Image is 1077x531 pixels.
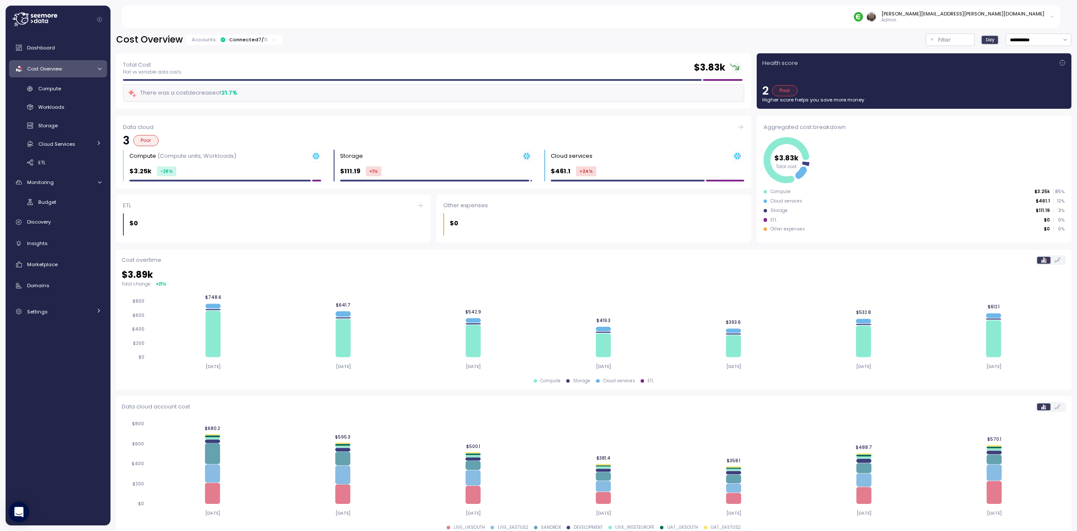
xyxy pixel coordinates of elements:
p: $0 [450,218,458,228]
div: -26 % [157,166,176,176]
div: DEVELOPMENT [574,525,603,531]
span: Insights [27,240,48,247]
div: Storage [573,378,590,384]
div: 21 % [158,281,166,287]
img: 689adfd76a9d17b9213495f1.PNG [854,12,863,21]
div: Compute [770,189,791,195]
div: SANDBOX [541,525,561,531]
div: [PERSON_NAME][EMAIL_ADDRESS][PERSON_NAME][DOMAIN_NAME] [881,10,1044,17]
div: LIVE_EASTUS2 [498,525,528,531]
div: LIVE_UKSOUTH [454,525,485,531]
tspan: $419.3 [596,318,611,323]
p: 2 [762,85,769,96]
tspan: [DATE] [336,364,351,369]
tspan: $393.6 [726,319,741,325]
tspan: $570.1 [987,436,1001,442]
tspan: $680.2 [205,426,220,431]
tspan: $381.4 [596,455,611,461]
p: $3.25k [1034,189,1050,195]
tspan: [DATE] [205,510,220,516]
h2: Cost Overview [116,34,183,46]
div: LIVE_WESTEUROPE [615,525,654,531]
tspan: $358.1 [727,458,740,463]
a: ETL$0 [116,194,431,243]
tspan: [DATE] [466,510,481,516]
p: Accounts: [192,36,217,43]
div: +1 % [366,166,381,176]
tspan: [DATE] [856,510,871,516]
div: There was a cost decrease of [128,88,237,98]
span: ETL [38,159,46,166]
tspan: [DATE] [986,364,1001,369]
div: Data cloud [123,123,744,132]
tspan: [DATE] [987,510,1002,516]
tspan: $595.3 [335,434,350,439]
p: Admin [881,17,1044,23]
p: 85 % [1054,189,1064,195]
span: Cloud Services [38,141,75,147]
tspan: [DATE] [726,364,741,369]
p: $3.25k [129,166,151,176]
a: Discovery [9,214,107,231]
p: Higher score helps you save more money [762,96,1066,103]
div: Open Intercom Messenger [9,502,29,522]
tspan: $542.9 [465,309,481,315]
div: Cloud services [603,378,635,384]
tspan: [DATE] [726,510,741,516]
p: Health score [762,59,798,68]
a: Monitoring [9,174,107,191]
p: 0 % [1054,226,1064,232]
a: Budget [9,195,107,209]
div: ETL [647,378,654,384]
p: $461.1 [551,166,571,176]
tspan: $612.1 [988,304,1000,310]
span: Workloads [38,104,64,110]
tspan: $500.1 [466,444,480,449]
div: ETL [123,201,424,210]
span: Dashboard [27,44,55,51]
tspan: Total cost [776,163,797,169]
div: Connected 7 / [229,36,267,43]
a: Domains [9,277,107,295]
div: Other expenses [770,226,805,232]
img: 1fec6231004fabd636589099c132fbd2 [867,12,876,21]
a: ETL [9,155,107,169]
tspan: $800 [132,299,144,304]
tspan: [DATE] [596,510,611,516]
tspan: $0 [138,354,144,360]
p: Total change [122,281,150,287]
div: +24 % [576,166,596,176]
p: 3 [123,135,130,146]
p: Filter [938,36,951,44]
p: Total Cost [123,61,181,69]
div: UAT_UKSOUTH [667,525,698,531]
tspan: $200 [133,341,144,346]
div: 21.7 % [221,89,237,97]
div: ETL [770,217,777,223]
tspan: $488.7 [856,445,872,450]
span: Compute [38,85,61,92]
p: $461.1 [1036,198,1050,204]
span: Monitoring [27,179,54,186]
h2: $ 3.83k [694,61,725,74]
div: Poor [133,135,159,146]
p: (Compute units, Workloads) [157,152,236,160]
tspan: $641.7 [336,302,350,308]
p: $0 [129,218,138,228]
p: 3 % [1054,208,1064,214]
div: Storage [340,152,363,160]
h2: $ 3.89k [122,269,1066,281]
p: $111.19 [340,166,360,176]
p: $0 [1044,217,1050,223]
span: Domains [27,282,49,289]
button: Filter [926,34,975,46]
p: Cost overtime [122,256,161,264]
div: Cloud services [551,152,592,160]
p: 0 % [1054,217,1064,223]
a: Insights [9,235,107,252]
div: Storage [770,208,788,214]
a: Compute [9,82,107,96]
span: Discovery [27,218,51,225]
tspan: [DATE] [856,364,871,369]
